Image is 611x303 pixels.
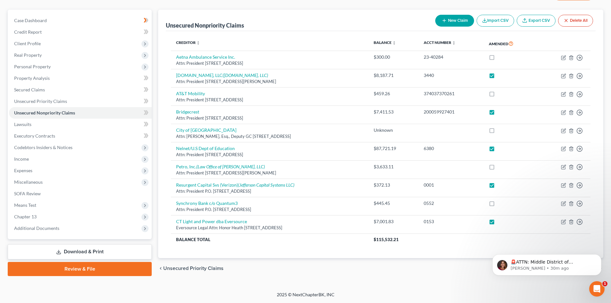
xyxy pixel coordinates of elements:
[176,170,363,176] div: Attn: President [STREET_ADDRESS][PERSON_NAME]
[176,206,363,213] div: Attn: President P.O. [STREET_ADDRESS]
[558,15,593,27] button: Delete All
[14,75,50,81] span: Property Analysis
[196,41,200,45] i: unfold_more
[176,79,363,85] div: Attn: President [STREET_ADDRESS][PERSON_NAME]
[14,98,67,104] span: Unsecured Priority Claims
[424,72,479,79] div: 3440
[374,109,414,115] div: $7,411.53
[9,119,152,130] a: Lawsuits
[14,64,51,69] span: Personal Property
[374,237,399,242] span: $115,532.21
[374,182,414,188] div: $372.13
[9,15,152,26] a: Case Dashboard
[589,281,605,297] iframe: Intercom live chat
[424,182,479,188] div: 0001
[424,218,479,225] div: 0153
[176,115,363,121] div: Attn: President [STREET_ADDRESS]
[602,281,607,286] span: 1
[176,54,235,60] a: Aetna Ambulance Service Inc.
[238,182,294,188] i: (Jefferson Capital Systems LLC)
[9,84,152,96] a: Secured Claims
[483,241,611,286] iframe: Intercom notifications message
[14,156,29,162] span: Income
[14,202,36,208] span: Means Test
[374,164,414,170] div: $3,633.11
[176,133,363,139] div: Attn: [PERSON_NAME], Esq., Deputy GC [STREET_ADDRESS]
[158,266,224,271] button: chevron_left Unsecured Priority Claims
[374,200,414,206] div: $445.45
[374,54,414,60] div: $300.00
[196,164,265,169] i: (Law Office of [PERSON_NAME], LLC)
[424,145,479,152] div: 6380
[176,219,247,224] a: CT Light and Power dba Eversource
[424,109,479,115] div: 200059927401
[176,182,294,188] a: Resurgent Capital Svs (Verizon)(Jefferson Capital Systems LLC)
[158,266,163,271] i: chevron_left
[14,214,37,219] span: Chapter 13
[176,200,238,206] a: Synchrony Bank c/o Quantum3
[452,41,456,45] i: unfold_more
[14,29,42,35] span: Credit Report
[9,72,152,84] a: Property Analysis
[176,188,363,194] div: Attn: President P.O. [STREET_ADDRESS]
[176,146,235,151] a: Nelnet/U.S Dept of Education
[424,200,479,206] div: 0552
[424,40,456,45] a: Acct Number unfold_more
[14,179,43,185] span: Miscellaneous
[176,127,236,133] a: City of [GEOGRAPHIC_DATA]
[176,109,199,114] a: Bridgecrest
[374,145,414,152] div: $87,721.19
[176,40,200,45] a: Creditor unfold_more
[176,152,363,158] div: Attn: President [STREET_ADDRESS]
[424,54,479,60] div: 23-40284
[176,164,265,169] a: Petro, Inc.(Law Office of [PERSON_NAME], LLC)
[163,266,224,271] span: Unsecured Priority Claims
[374,218,414,225] div: $7,001.83
[374,90,414,97] div: $459.26
[9,96,152,107] a: Unsecured Priority Claims
[14,52,42,58] span: Real Property
[176,91,205,96] a: AT&T Mobility
[14,122,31,127] span: Lawsuits
[392,41,396,45] i: unfold_more
[14,191,41,196] span: SOFA Review
[14,110,75,115] span: Unsecured Nonpriority Claims
[14,168,32,173] span: Expenses
[8,244,152,259] a: Download & Print
[477,15,514,27] button: Import CSV
[166,21,244,29] div: Unsecured Nonpriority Claims
[176,72,268,78] a: [DOMAIN_NAME], LLC([DOMAIN_NAME], LLC)
[176,60,363,66] div: Attn: President [STREET_ADDRESS]
[374,40,396,45] a: Balance unfold_more
[14,87,45,92] span: Secured Claims
[9,107,152,119] a: Unsecured Nonpriority Claims
[123,291,488,303] div: 2025 © NextChapterBK, INC
[14,145,72,150] span: Codebtors Insiders & Notices
[435,15,474,27] button: New Claim
[171,234,369,245] th: Balance Total
[374,127,414,133] div: Unknown
[484,36,537,51] th: Amended
[9,130,152,142] a: Executory Contracts
[14,41,41,46] span: Client Profile
[14,18,47,23] span: Case Dashboard
[374,72,414,79] div: $8,187.71
[9,188,152,199] a: SOFA Review
[14,133,55,139] span: Executory Contracts
[517,15,556,27] a: Export CSV
[176,97,363,103] div: Attn: President [STREET_ADDRESS]
[8,262,152,276] a: Review & File
[14,225,59,231] span: Additional Documents
[223,72,268,78] i: ([DOMAIN_NAME], LLC)
[176,225,363,231] div: Eversource Legal Attn: Honor Heath [STREET_ADDRESS]
[9,26,152,38] a: Credit Report
[424,90,479,97] div: 374037370261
